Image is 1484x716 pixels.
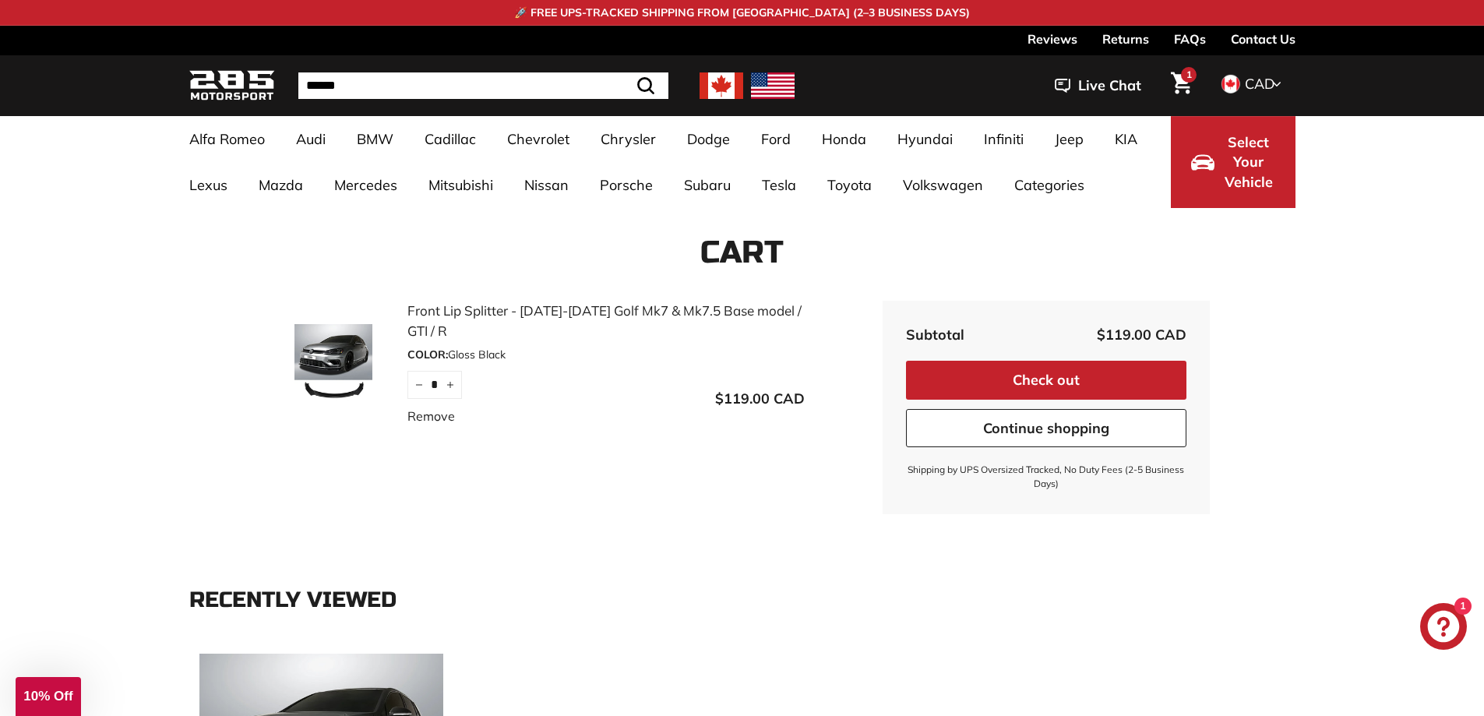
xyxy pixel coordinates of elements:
a: BMW [341,116,409,162]
a: Subaru [668,162,746,208]
span: Live Chat [1078,76,1141,96]
a: Front Lip Splitter - [DATE]-[DATE] Golf Mk7 & Mk7.5 Base model / GTI / R [407,301,805,340]
img: Logo_285_Motorsport_areodynamics_components [189,68,275,104]
span: Select Your Vehicle [1222,132,1275,192]
span: $119.00 CAD [1097,326,1186,344]
a: Returns [1102,26,1149,52]
a: Tesla [746,162,812,208]
a: Chrysler [585,116,672,162]
a: Porsche [584,162,668,208]
a: Alfa Romeo [174,116,280,162]
a: Nissan [509,162,584,208]
a: Mitsubishi [413,162,509,208]
div: Gloss Black [407,347,805,363]
input: Search [298,72,668,99]
p: 🚀 FREE UPS-TRACKED SHIPPING FROM [GEOGRAPHIC_DATA] (2–3 BUSINESS DAYS) [514,5,970,21]
a: Remove [407,407,455,425]
div: 10% Off [16,677,81,716]
a: Toyota [812,162,887,208]
a: Categories [999,162,1100,208]
a: Contact Us [1231,26,1295,52]
a: Mazda [243,162,319,208]
button: Increase item quantity by one [439,371,462,399]
a: FAQs [1174,26,1206,52]
a: Reviews [1028,26,1077,52]
div: Subtotal [906,324,964,345]
a: Ford [746,116,806,162]
small: Shipping by UPS Oversized Tracked, No Duty Fees (2-5 Business Days) [906,463,1186,491]
span: $119.00 CAD [715,390,805,407]
span: 10% Off [23,689,72,704]
a: Cart [1161,59,1201,112]
a: Honda [806,116,882,162]
a: Chevrolet [492,116,585,162]
button: Reduce item quantity by one [407,371,431,399]
button: Check out [906,361,1186,400]
div: Recently viewed [189,588,1295,612]
span: COLOR: [407,347,448,362]
a: Mercedes [319,162,413,208]
span: 1 [1186,69,1192,80]
h1: Cart [189,235,1295,270]
a: Infiniti [968,116,1039,162]
a: Audi [280,116,341,162]
a: Jeep [1039,116,1099,162]
a: Cadillac [409,116,492,162]
button: Select Your Vehicle [1171,116,1295,208]
a: KIA [1099,116,1153,162]
a: Volkswagen [887,162,999,208]
span: CAD [1245,75,1274,93]
a: Hyundai [882,116,968,162]
inbox-online-store-chat: Shopify online store chat [1415,603,1472,654]
button: Live Chat [1035,66,1161,105]
a: Continue shopping [906,409,1186,448]
img: Front Lip Splitter - 2015-2021 Golf Mk7 & Mk7.5 Base model / GTI / R [275,324,392,402]
a: Lexus [174,162,243,208]
a: Dodge [672,116,746,162]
